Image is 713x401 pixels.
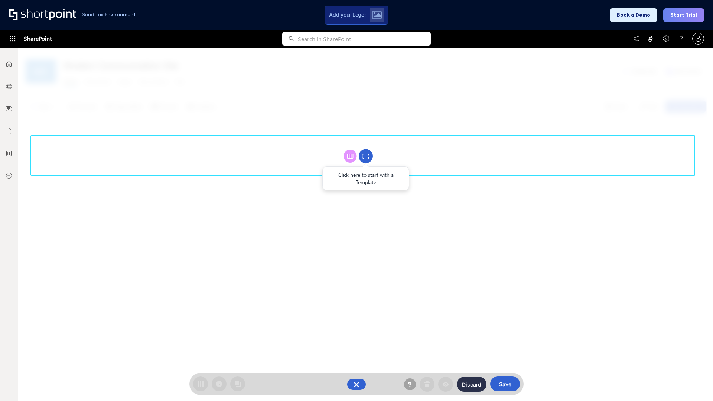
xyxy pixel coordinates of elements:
[82,13,136,17] h1: Sandbox Environment
[298,32,431,46] input: Search in SharePoint
[372,11,382,19] img: Upload logo
[490,376,520,391] button: Save
[457,377,486,392] button: Discard
[24,30,52,48] span: SharePoint
[676,365,713,401] iframe: Chat Widget
[663,8,704,22] button: Start Trial
[329,12,365,18] span: Add your Logo:
[610,8,657,22] button: Book a Demo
